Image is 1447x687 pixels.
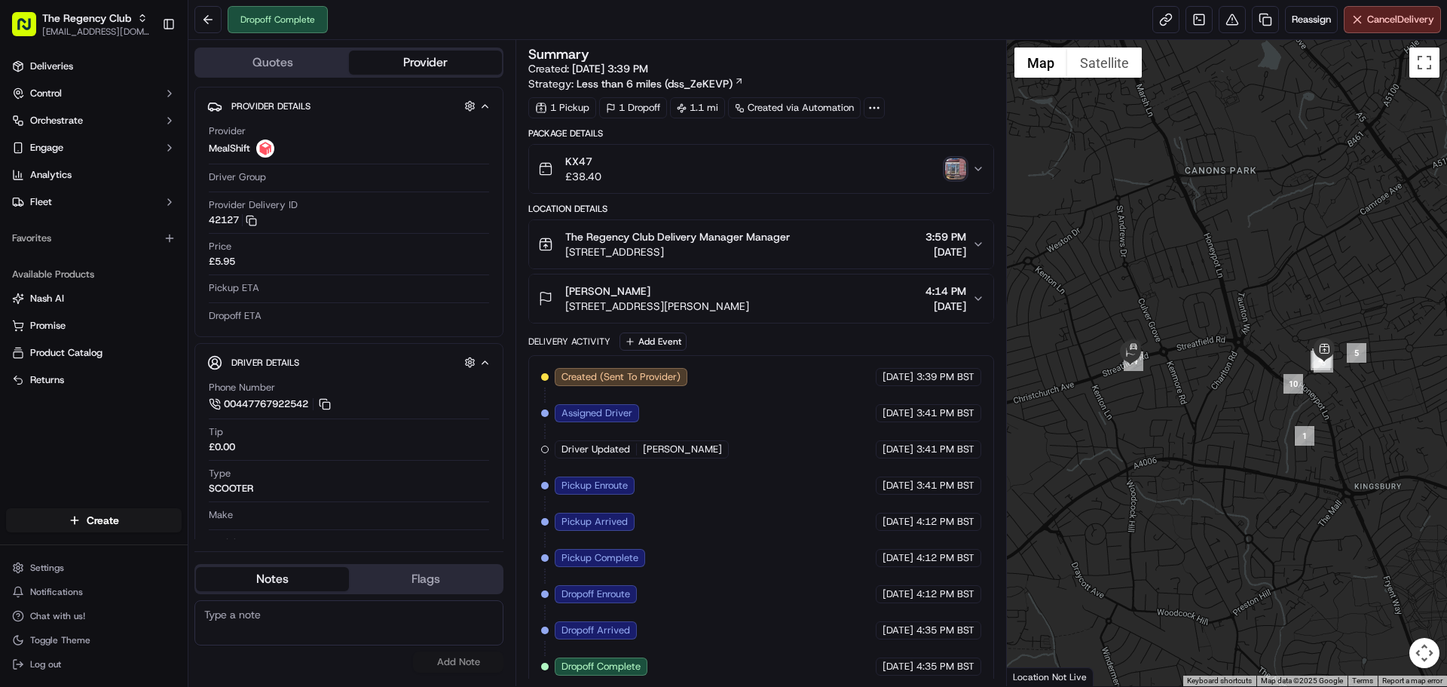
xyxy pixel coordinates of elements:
[42,11,131,26] button: The Regency Club
[209,170,266,184] span: Driver Group
[12,292,176,305] a: Nash AI
[209,440,235,454] div: £0.00
[925,284,966,299] span: 4:14 PM
[883,551,913,565] span: [DATE]
[1011,667,1060,686] a: Open this area in Google Maps (opens a new window)
[619,333,687,351] button: Add Event
[883,660,913,673] span: [DATE]
[916,479,974,492] span: 3:41 PM BST
[561,406,632,420] span: Assigned Driver
[1314,353,1333,373] div: 3
[916,443,974,456] span: 3:41 PM BST
[561,551,638,565] span: Pickup Complete
[231,100,311,112] span: Provider Details
[528,97,596,118] div: 1 Pickup
[1382,676,1442,685] a: Report a map error
[207,94,491,118] button: Provider Details
[6,6,156,42] button: The Regency Club[EMAIL_ADDRESS][DOMAIN_NAME]
[883,479,913,492] span: [DATE]
[1409,48,1439,78] button: Toggle fullscreen view
[599,97,667,118] div: 1 Dropoff
[30,658,61,670] span: Log out
[349,51,502,75] button: Provider
[565,284,650,299] span: [PERSON_NAME]
[30,87,62,100] span: Control
[565,154,601,169] span: KX47
[883,406,913,420] span: [DATE]
[1261,676,1343,685] span: Map data ©2025 Google
[6,262,182,287] div: Available Products
[1283,374,1303,394] div: 10
[6,163,182,187] a: Analytics
[561,479,628,492] span: Pickup Enroute
[209,381,275,394] span: Phone Number
[30,292,64,305] span: Nash AI
[916,370,974,384] span: 3:39 PM BST
[925,299,966,314] span: [DATE]
[925,244,966,259] span: [DATE]
[1285,6,1338,33] button: Reassign
[30,634,90,646] span: Toggle Theme
[209,425,223,439] span: Tip
[349,567,502,591] button: Flags
[196,567,349,591] button: Notes
[30,586,83,598] span: Notifications
[209,309,262,323] span: Dropoff ETA
[30,610,85,622] span: Chat with us!
[1352,676,1373,685] a: Terms (opens in new tab)
[1344,6,1441,33] button: CancelDelivery
[209,281,259,295] span: Pickup ETA
[6,581,182,603] button: Notifications
[30,141,63,155] span: Engage
[6,508,182,532] button: Create
[12,319,176,333] a: Promise
[6,606,182,627] button: Chat with us!
[883,515,913,529] span: [DATE]
[207,350,491,375] button: Driver Details
[883,624,913,637] span: [DATE]
[528,203,993,215] div: Location Details
[6,226,182,250] div: Favorites
[12,346,176,360] a: Product Catalog
[528,61,648,76] span: Created:
[6,190,182,214] button: Fleet
[209,124,246,138] span: Provider
[209,240,231,253] span: Price
[42,26,150,38] span: [EMAIL_ADDRESS][DOMAIN_NAME]
[6,109,182,133] button: Orchestrate
[883,587,913,601] span: [DATE]
[1014,48,1067,78] button: Show street map
[1187,676,1252,686] button: Keyboard shortcuts
[728,97,861,118] div: Created via Automation
[643,443,722,456] span: [PERSON_NAME]
[256,140,274,158] img: profile_mealshift_partner.png
[209,467,231,480] span: Type
[209,142,250,155] span: MealShift
[231,357,299,369] span: Driver Details
[6,654,182,675] button: Log out
[209,255,235,268] span: £5.95
[883,443,913,456] span: [DATE]
[209,213,257,227] button: 42127
[6,81,182,106] button: Control
[1347,343,1366,363] div: 5
[577,76,733,91] span: Less than 6 miles (dss_ZeKEVP)
[1311,351,1330,370] div: 4
[565,169,601,184] span: £38.40
[916,660,974,673] span: 4:35 PM BST
[30,562,64,574] span: Settings
[6,341,182,365] button: Product Catalog
[30,60,73,73] span: Deliveries
[561,370,681,384] span: Created (Sent To Provider)
[1367,13,1434,26] span: Cancel Delivery
[670,97,725,118] div: 1.1 mi
[30,168,72,182] span: Analytics
[528,76,744,91] div: Strategy:
[30,373,64,387] span: Returns
[883,370,913,384] span: [DATE]
[916,515,974,529] span: 4:12 PM BST
[1124,351,1143,371] div: 11
[916,551,974,565] span: 4:12 PM BST
[528,48,589,61] h3: Summary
